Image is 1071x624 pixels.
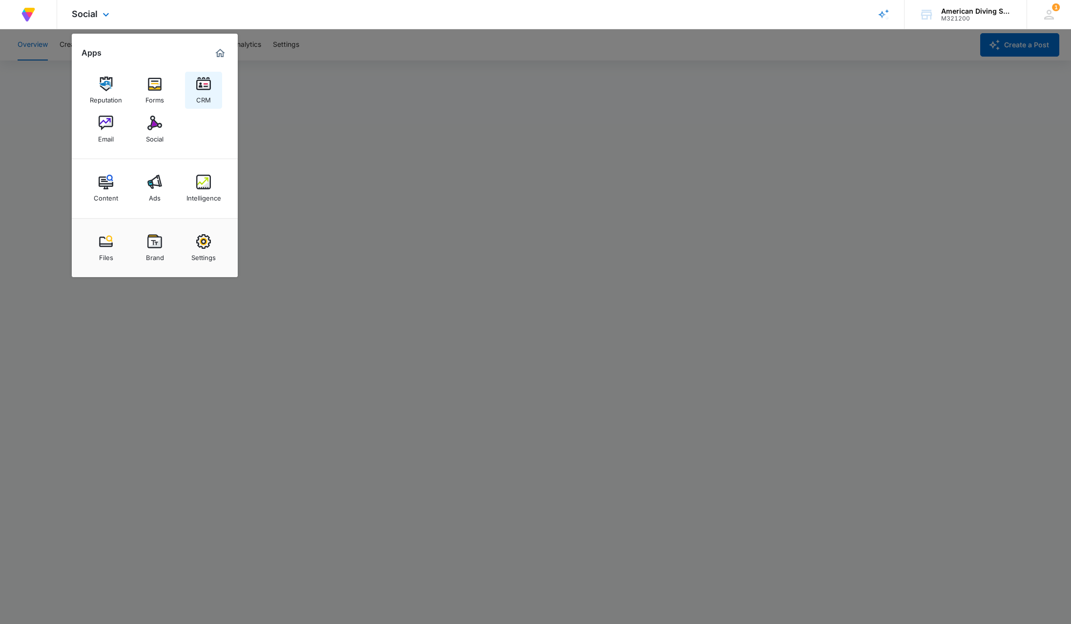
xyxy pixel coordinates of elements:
[146,249,164,262] div: Brand
[186,189,221,202] div: Intelligence
[20,6,37,23] img: Volusion
[87,170,124,207] a: Content
[191,249,216,262] div: Settings
[212,45,228,61] a: Marketing 360® Dashboard
[99,249,113,262] div: Files
[87,229,124,266] a: Files
[185,229,222,266] a: Settings
[146,130,164,143] div: Social
[185,72,222,109] a: CRM
[941,15,1012,22] div: account id
[185,170,222,207] a: Intelligence
[1052,3,1060,11] div: notifications count
[98,130,114,143] div: Email
[87,72,124,109] a: Reputation
[136,170,173,207] a: Ads
[90,91,122,104] div: Reputation
[136,229,173,266] a: Brand
[145,91,164,104] div: Forms
[1052,3,1060,11] span: 1
[136,72,173,109] a: Forms
[82,48,102,58] h2: Apps
[72,9,98,19] span: Social
[941,7,1012,15] div: account name
[94,189,118,202] div: Content
[87,111,124,148] a: Email
[136,111,173,148] a: Social
[149,189,161,202] div: Ads
[196,91,211,104] div: CRM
